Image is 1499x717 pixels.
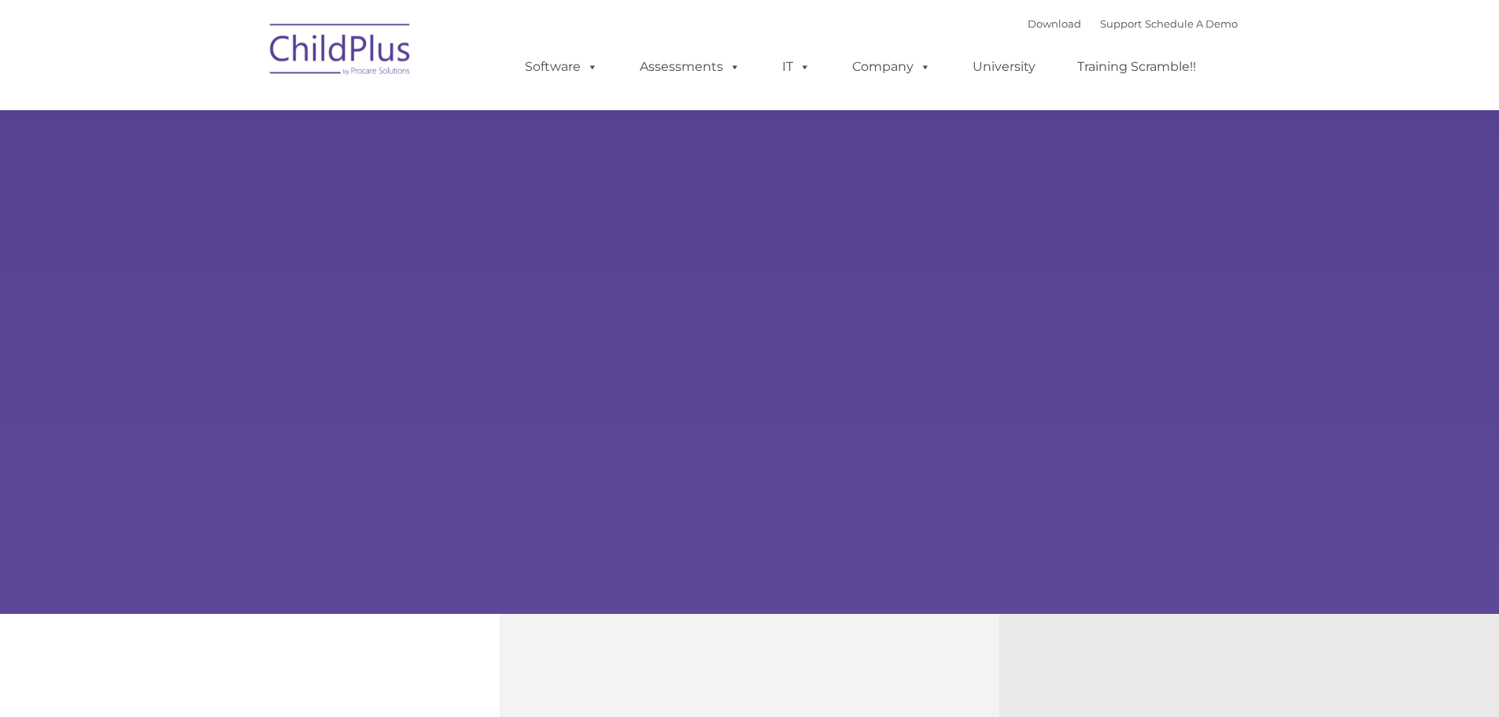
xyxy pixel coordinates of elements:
[1028,17,1081,30] a: Download
[766,51,826,83] a: IT
[624,51,756,83] a: Assessments
[509,51,614,83] a: Software
[1145,17,1238,30] a: Schedule A Demo
[1100,17,1142,30] a: Support
[1061,51,1212,83] a: Training Scramble!!
[836,51,947,83] a: Company
[1028,17,1238,30] font: |
[262,13,419,91] img: ChildPlus by Procare Solutions
[957,51,1051,83] a: University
